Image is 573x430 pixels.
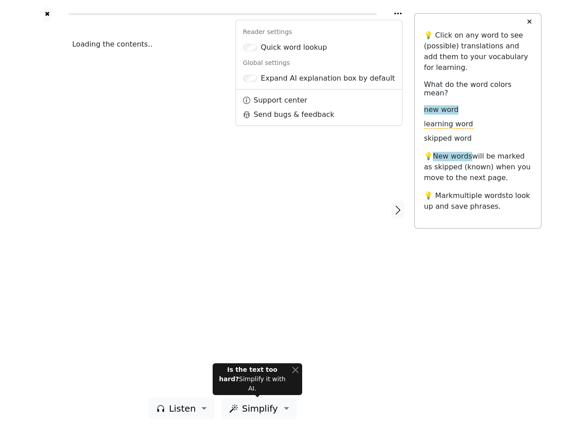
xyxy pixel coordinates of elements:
[521,14,538,30] button: ✕
[222,398,296,419] button: Simplify
[424,105,458,115] span: new word
[149,398,214,419] button: Listen
[424,134,472,143] span: skipped word
[236,40,402,55] a: Quick word lookup
[216,365,288,393] div: Simplify it with AI.
[424,190,532,212] p: 💡 Mark to look up and save phrases.
[261,73,395,84] div: Expand AI explanation box by default
[219,366,277,383] strong: Is the text too hard?
[453,191,506,200] span: multiple words
[433,152,472,161] span: New words
[236,71,402,86] a: Expand AI explanation box by default
[236,107,402,122] a: Send bugs & feedback
[236,93,402,107] a: Support center
[236,55,402,71] div: Global settings
[424,120,473,129] span: learning word
[261,42,327,53] div: Quick word lookup
[236,24,402,40] div: Reader settings
[169,402,196,415] span: Listen
[424,151,532,183] p: 💡 will be marked as skipped (known) when you move to the next page.
[424,30,532,73] p: 💡 Click on any word to see (possible) translations and add them to your vocabulary for learning.
[292,365,299,374] button: Close
[43,7,51,21] button: ✖
[72,39,373,50] div: Loading the contents..
[242,402,278,415] span: Simplify
[424,80,532,97] h6: What do the word colors mean?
